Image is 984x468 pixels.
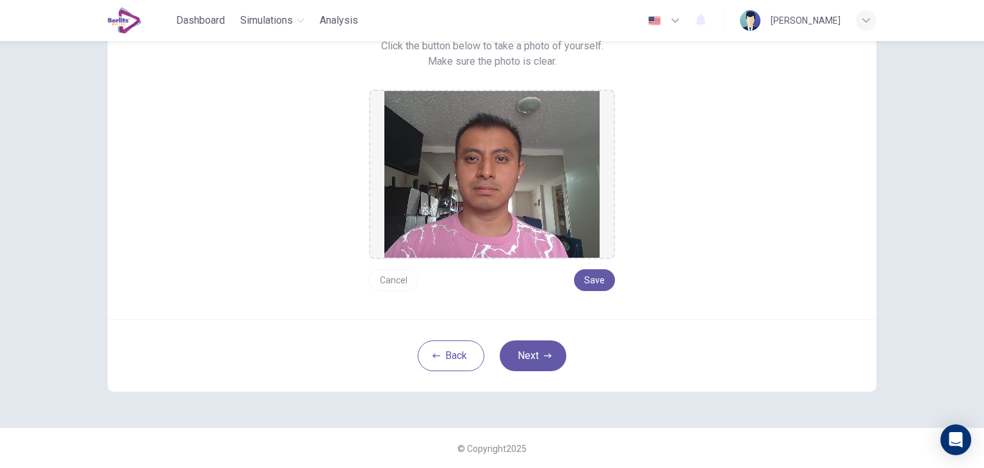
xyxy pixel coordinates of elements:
button: Next [500,340,566,371]
button: Save [574,269,615,291]
button: Back [418,340,484,371]
img: preview screemshot [384,91,600,258]
button: Dashboard [171,9,230,32]
button: Simulations [235,9,309,32]
div: Open Intercom Messenger [940,424,971,455]
img: EduSynch logo [108,8,142,33]
button: Analysis [315,9,363,32]
span: © Copyright 2025 [457,444,527,454]
span: Click the button below to take a photo of yourself. [381,38,603,54]
img: Profile picture [740,10,760,31]
span: Make sure the photo is clear. [428,54,557,69]
a: EduSynch logo [108,8,171,33]
img: en [646,16,662,26]
span: Dashboard [176,13,225,28]
span: Analysis [320,13,358,28]
div: [PERSON_NAME] [771,13,840,28]
span: Simulations [240,13,293,28]
button: Cancel [369,269,418,291]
